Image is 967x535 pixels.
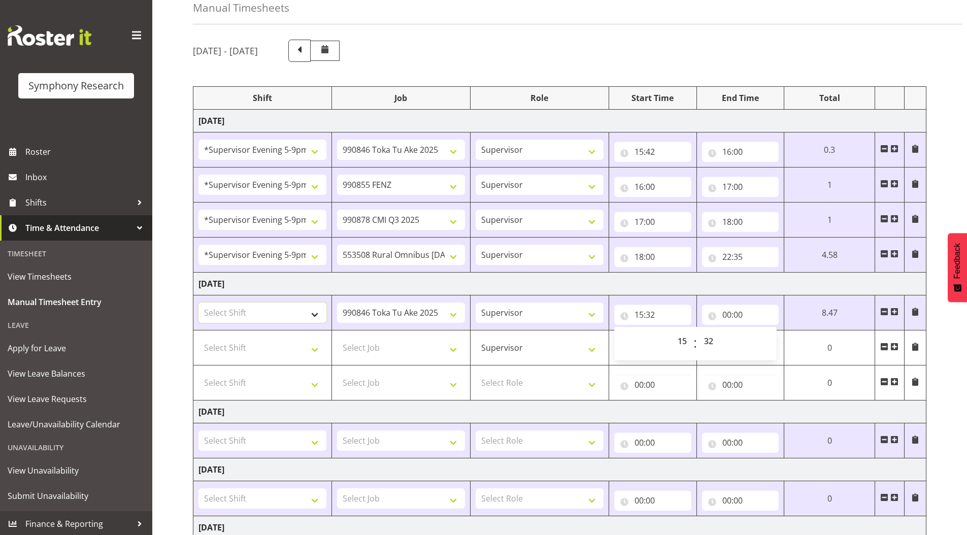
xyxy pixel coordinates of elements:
input: Click to select... [614,305,691,325]
input: Click to select... [702,305,779,325]
span: Finance & Reporting [25,516,132,531]
div: Job [337,92,465,104]
input: Click to select... [614,375,691,395]
td: 0 [784,330,875,365]
input: Click to select... [702,247,779,267]
input: Click to select... [614,142,691,162]
td: 0 [784,365,875,400]
td: [DATE] [193,400,926,423]
div: End Time [702,92,779,104]
span: Leave/Unavailability Calendar [8,417,145,432]
a: Leave/Unavailability Calendar [3,412,150,437]
img: Rosterit website logo [8,25,91,46]
td: 8.47 [784,295,875,330]
div: Timesheet [3,243,150,264]
span: Manual Timesheet Entry [8,294,145,310]
td: [DATE] [193,273,926,295]
a: Submit Unavailability [3,483,150,509]
td: 1 [784,203,875,238]
td: 0.3 [784,132,875,168]
div: Leave [3,315,150,336]
div: Unavailability [3,437,150,458]
a: Apply for Leave [3,336,150,361]
div: Role [476,92,604,104]
span: Time & Attendance [25,220,132,236]
input: Click to select... [614,247,691,267]
td: [DATE] [193,458,926,481]
h5: [DATE] - [DATE] [193,45,258,56]
td: 0 [784,481,875,516]
td: [DATE] [193,110,926,132]
input: Click to select... [702,177,779,197]
input: Click to select... [614,177,691,197]
td: 0 [784,423,875,458]
span: Apply for Leave [8,341,145,356]
span: View Unavailability [8,463,145,478]
a: View Leave Requests [3,386,150,412]
input: Click to select... [702,142,779,162]
div: Start Time [614,92,691,104]
span: : [693,331,697,356]
a: View Leave Balances [3,361,150,386]
a: View Unavailability [3,458,150,483]
input: Click to select... [614,490,691,511]
span: View Leave Requests [8,391,145,407]
input: Click to select... [702,432,779,453]
a: Manual Timesheet Entry [3,289,150,315]
input: Click to select... [614,212,691,232]
a: View Timesheets [3,264,150,289]
span: View Leave Balances [8,366,145,381]
input: Click to select... [702,490,779,511]
span: Submit Unavailability [8,488,145,504]
td: 4.58 [784,238,875,273]
div: Total [789,92,870,104]
span: Shifts [25,195,132,210]
div: Shift [198,92,326,104]
input: Click to select... [702,375,779,395]
td: 1 [784,168,875,203]
input: Click to select... [614,432,691,453]
h4: Manual Timesheets [193,2,289,14]
span: View Timesheets [8,269,145,284]
button: Feedback - Show survey [948,233,967,302]
span: Inbox [25,170,147,185]
span: Feedback [953,243,962,279]
div: Symphony Research [28,78,124,93]
span: Roster [25,144,147,159]
input: Click to select... [702,212,779,232]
